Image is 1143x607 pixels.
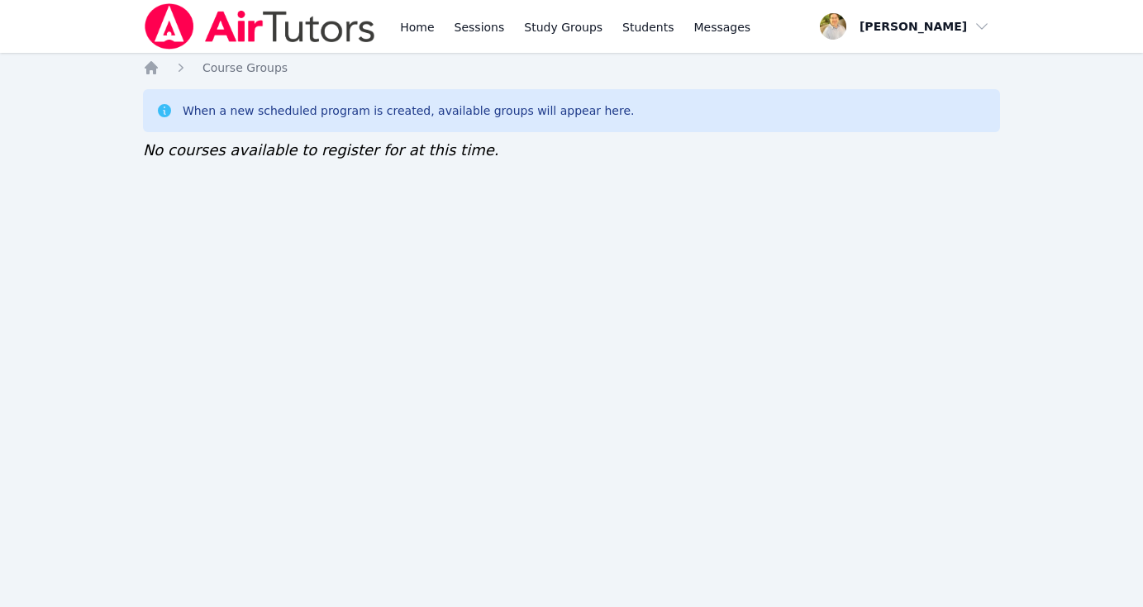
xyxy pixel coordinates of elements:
[202,61,288,74] span: Course Groups
[694,19,751,36] span: Messages
[183,102,635,119] div: When a new scheduled program is created, available groups will appear here.
[143,3,377,50] img: Air Tutors
[143,59,1000,76] nav: Breadcrumb
[143,141,499,159] span: No courses available to register for at this time.
[202,59,288,76] a: Course Groups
